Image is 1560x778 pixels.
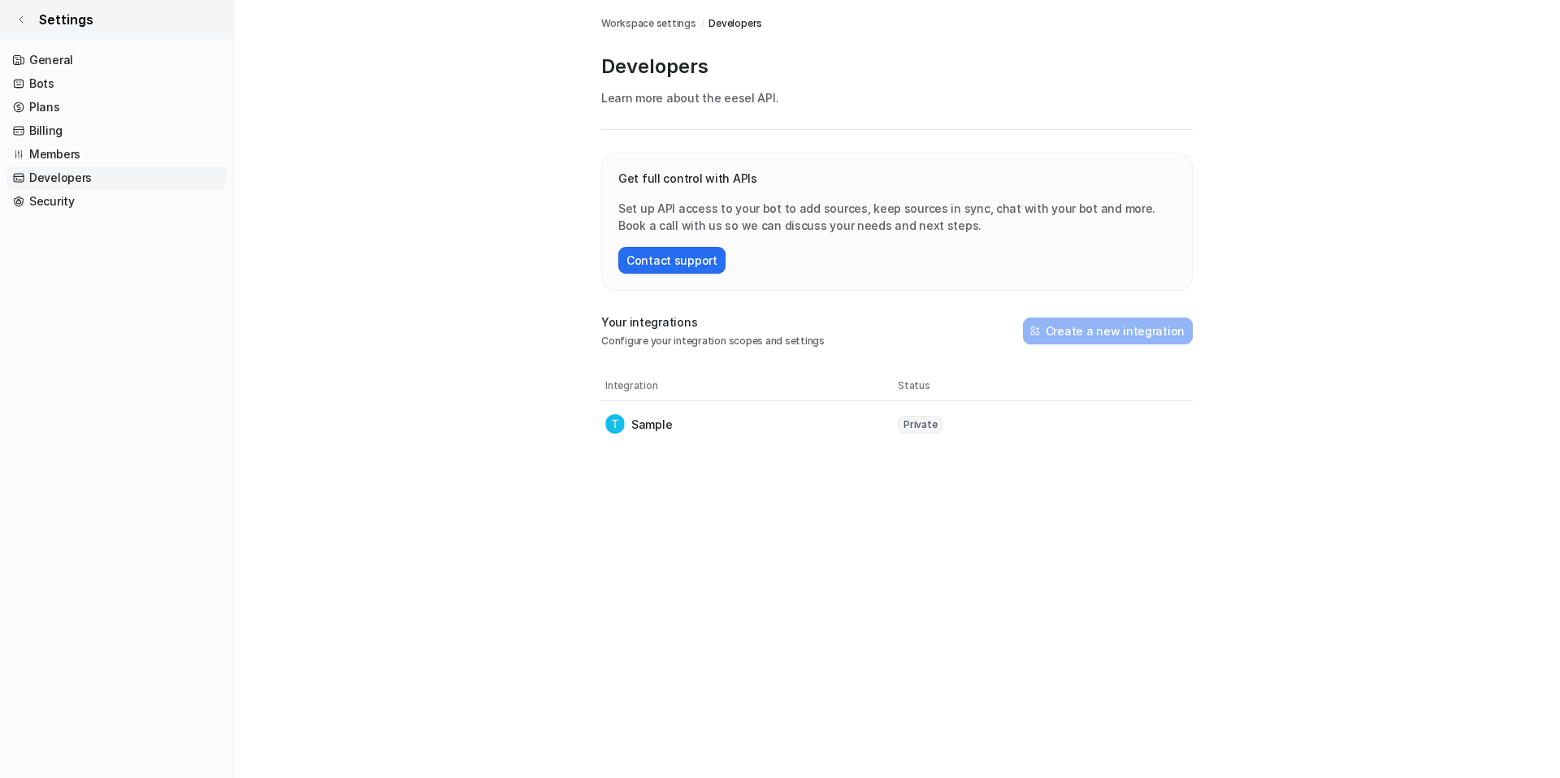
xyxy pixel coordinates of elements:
[898,416,942,434] span: Private
[631,416,672,433] p: Sample
[6,49,227,71] a: General
[724,91,775,105] a: eesel API
[39,10,93,29] span: Settings
[6,143,227,166] a: Members
[701,16,704,31] span: /
[6,190,227,213] a: Security
[897,378,1189,394] th: Status
[618,200,1176,234] p: Set up API access to your bot to add sources, keep sources in sync, chat with your bot and more. ...
[6,166,227,189] a: Developers
[618,170,1176,187] p: Get full control with APIs
[601,91,778,105] span: Learn more about the .
[6,119,227,142] a: Billing
[708,16,762,31] a: Developers
[6,72,227,95] a: Bots
[604,378,897,394] th: Integration
[601,334,825,348] p: Configure your integration scopes and settings
[618,247,726,274] button: Contact support
[601,313,825,331] p: Your integrations
[1023,318,1193,344] button: Create a new integration
[601,54,1193,80] p: Developers
[6,96,227,119] a: Plans
[1046,322,1185,339] h2: Create a new integration
[601,16,696,31] a: Workspace settings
